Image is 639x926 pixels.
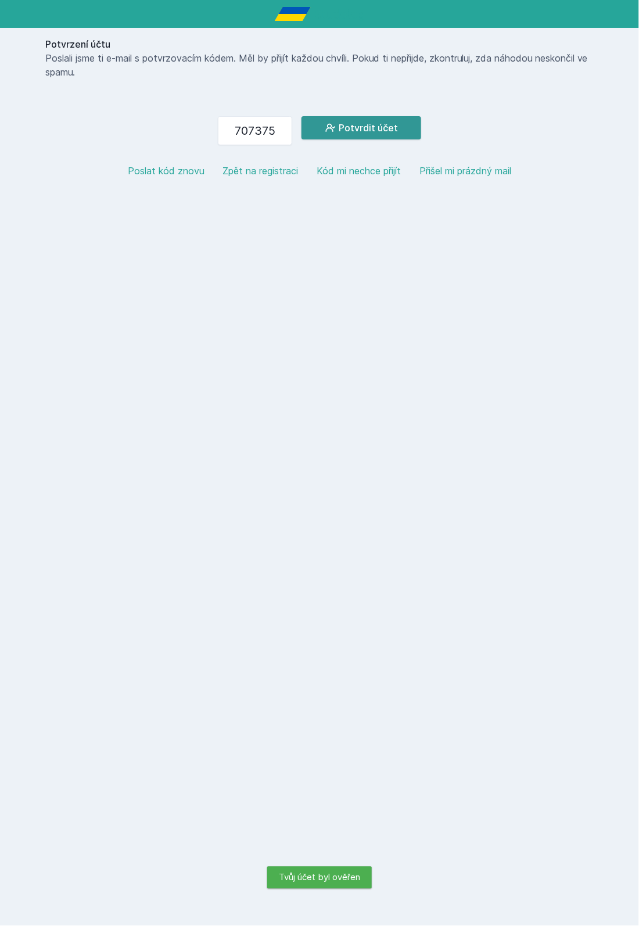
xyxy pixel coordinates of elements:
input: 123456 [218,116,292,145]
button: Potvrdit účet [301,116,421,139]
button: Poslat kód znovu [128,164,204,178]
p: Poslali jsme ti e-mail s potvrzovacím kódem. Měl by přijít každou chvíli. Pokud ti nepřijde, zkon... [45,51,594,79]
button: Zpět na registraci [222,164,298,178]
button: Přišel mi prázdný mail [419,164,511,178]
button: Kód mi nechce přijít [317,164,401,178]
div: Tvůj účet byl ověřen [267,867,372,889]
h1: Potvrzení účtu [45,37,594,51]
